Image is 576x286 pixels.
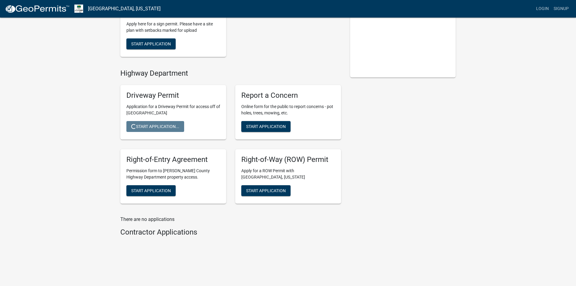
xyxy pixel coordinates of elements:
button: Start Application... [126,121,184,132]
h4: Highway Department [120,69,341,78]
p: Application for a Driveway Permit for access off of [GEOGRAPHIC_DATA] [126,104,220,116]
a: [GEOGRAPHIC_DATA], [US_STATE] [88,4,161,14]
p: Apply for a ROW Permit with [GEOGRAPHIC_DATA], [US_STATE] [241,168,335,180]
button: Start Application [241,185,291,196]
span: Start Application [131,188,171,193]
p: Permission form to [PERSON_NAME] County Highway Department property access. [126,168,220,180]
button: Start Application [241,121,291,132]
a: Login [534,3,551,15]
button: Start Application [126,38,176,49]
h5: Report a Concern [241,91,335,100]
span: Start Application [246,124,286,129]
h5: Driveway Permit [126,91,220,100]
h4: Contractor Applications [120,228,341,237]
a: Signup [551,3,571,15]
h5: Right-of-Entry Agreement [126,155,220,164]
span: Start Application [246,188,286,193]
img: Morgan County, Indiana [74,5,83,13]
p: Online form for the public to report concerns - pot holes, trees, mowing, etc. [241,104,335,116]
h5: Right-of-Way (ROW) Permit [241,155,335,164]
button: Start Application [126,185,176,196]
span: Start Application... [131,124,179,129]
wm-workflow-list-section: Contractor Applications [120,228,341,239]
p: Apply here for a sign permit. Please have a site plan with setbacks marked for upload [126,21,220,34]
span: Start Application [131,41,171,46]
p: There are no applications [120,216,341,223]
